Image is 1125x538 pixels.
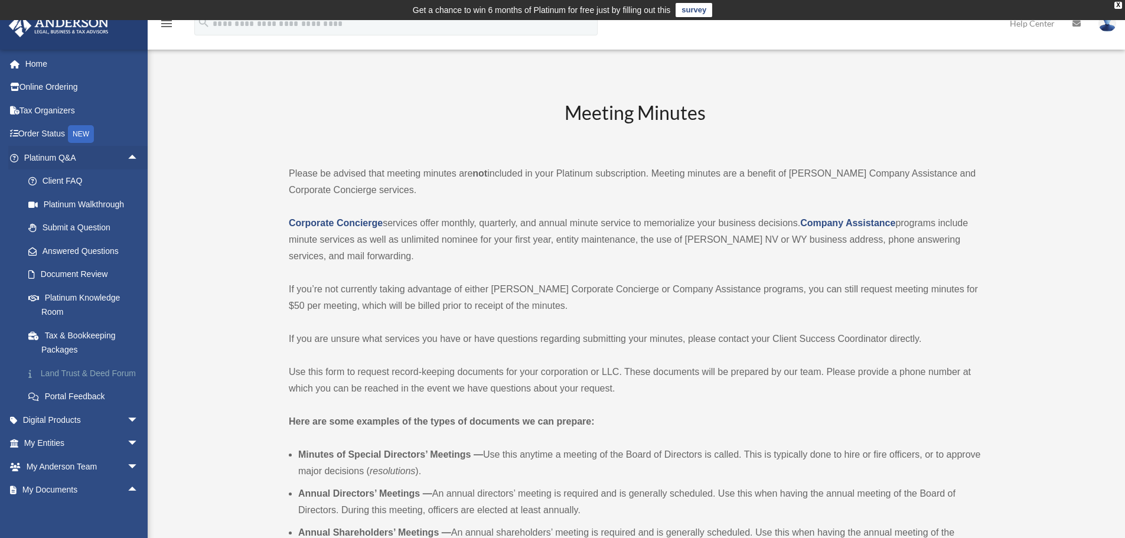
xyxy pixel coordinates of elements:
[127,432,151,456] span: arrow_drop_down
[17,263,156,286] a: Document Review
[289,364,981,397] p: Use this form to request record-keeping documents for your corporation or LLC. These documents wi...
[298,527,451,537] b: Annual Shareholders’ Meetings —
[289,215,981,265] p: services offer monthly, quarterly, and annual minute service to memorialize your business decisio...
[17,361,156,385] a: Land Trust & Deed Forum
[127,455,151,479] span: arrow_drop_down
[17,169,156,193] a: Client FAQ
[289,416,595,426] strong: Here are some examples of the types of documents we can prepare:
[8,52,156,76] a: Home
[159,21,174,31] a: menu
[800,218,895,228] a: Company Assistance
[289,165,981,198] p: Please be advised that meeting minutes are included in your Platinum subscription. Meeting minute...
[68,125,94,143] div: NEW
[17,385,156,409] a: Portal Feedback
[127,146,151,170] span: arrow_drop_up
[17,324,156,361] a: Tax & Bookkeeping Packages
[8,432,156,455] a: My Entitiesarrow_drop_down
[289,281,981,314] p: If you’re not currently taking advantage of either [PERSON_NAME] Corporate Concierge or Company A...
[8,122,156,146] a: Order StatusNEW
[17,216,156,240] a: Submit a Question
[17,193,156,216] a: Platinum Walkthrough
[17,286,156,324] a: Platinum Knowledge Room
[370,466,415,476] em: resolutions
[5,14,112,37] img: Anderson Advisors Platinum Portal
[159,17,174,31] i: menu
[298,449,483,459] b: Minutes of Special Directors’ Meetings —
[8,146,156,169] a: Platinum Q&Aarrow_drop_up
[298,485,981,519] li: An annual directors’ meeting is required and is generally scheduled. Use this when having the ann...
[8,478,156,502] a: My Documentsarrow_drop_up
[17,239,156,263] a: Answered Questions
[298,446,981,480] li: Use this anytime a meeting of the Board of Directors is called. This is typically done to hire or...
[8,455,156,478] a: My Anderson Teamarrow_drop_down
[298,488,432,498] b: Annual Directors’ Meetings —
[472,168,487,178] strong: not
[8,408,156,432] a: Digital Productsarrow_drop_down
[127,408,151,432] span: arrow_drop_down
[289,100,981,149] h2: Meeting Minutes
[1098,15,1116,32] img: User Pic
[289,331,981,347] p: If you are unsure what services you have or have questions regarding submitting your minutes, ple...
[197,16,210,29] i: search
[289,218,383,228] a: Corporate Concierge
[413,3,671,17] div: Get a chance to win 6 months of Platinum for free just by filling out this
[8,99,156,122] a: Tax Organizers
[1114,2,1122,9] div: close
[676,3,712,17] a: survey
[127,478,151,503] span: arrow_drop_up
[8,76,156,99] a: Online Ordering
